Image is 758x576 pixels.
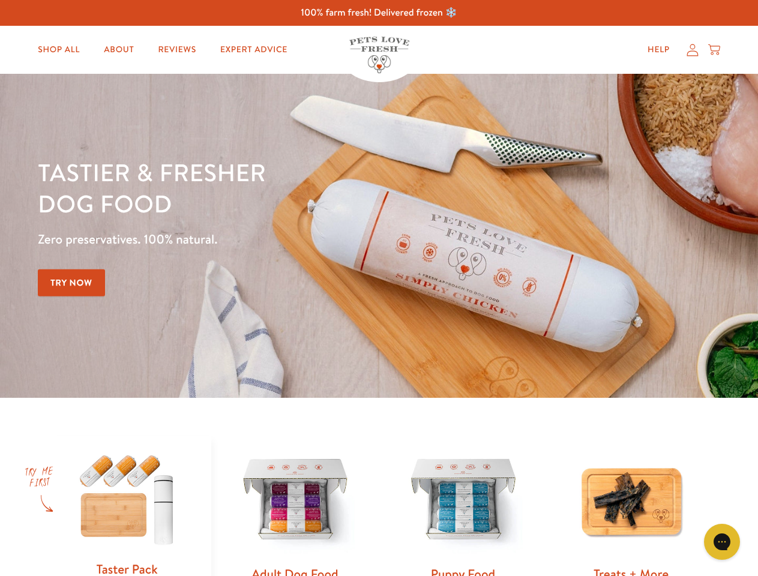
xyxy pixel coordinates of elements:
[94,38,143,62] a: About
[349,37,409,73] img: Pets Love Fresh
[38,229,493,250] p: Zero preservatives. 100% natural.
[38,269,105,296] a: Try Now
[211,38,297,62] a: Expert Advice
[148,38,205,62] a: Reviews
[28,38,89,62] a: Shop All
[38,157,493,219] h1: Tastier & fresher dog food
[698,520,746,564] iframe: Gorgias live chat messenger
[638,38,679,62] a: Help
